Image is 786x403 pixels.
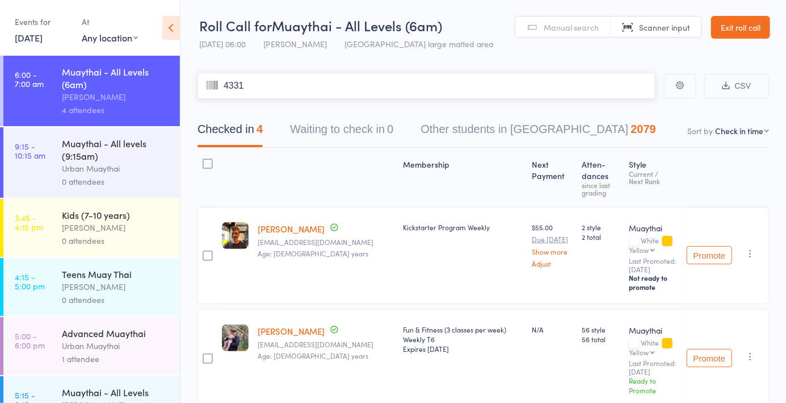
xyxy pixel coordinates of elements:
small: rogermorris7@hotmail.com [258,340,394,348]
label: Sort by [687,125,713,136]
div: Advanced Muaythai [62,327,170,339]
div: Muaythai - All Levels [62,386,170,398]
a: 3:45 -4:15 pmKids (7-10 years)[PERSON_NAME]0 attendees [3,199,180,257]
button: Other students in [GEOGRAPHIC_DATA]2079 [421,117,656,147]
div: 4 [257,123,263,135]
span: [GEOGRAPHIC_DATA] large matted area [344,38,493,49]
div: 1 attendee [62,352,170,365]
small: Last Promoted: [DATE] [629,257,678,273]
div: N/A [532,325,573,334]
time: 6:00 - 7:00 am [15,70,44,88]
span: 2 style [582,222,620,232]
a: Exit roll call [711,16,770,39]
span: [PERSON_NAME] [263,38,327,49]
button: Waiting to check in0 [290,117,393,147]
span: 56 total [582,334,620,344]
div: [PERSON_NAME] [62,280,170,293]
a: 6:00 -7:00 amMuaythai - All Levels (6am)[PERSON_NAME]4 attendees [3,56,180,126]
img: image1754713823.png [222,325,249,351]
div: Urban Muaythai [62,162,170,175]
div: Current / Next Rank [629,170,678,185]
button: Checked in4 [197,117,263,147]
div: Any location [82,31,138,44]
div: Urban Muaythai [62,339,170,352]
small: Last Promoted: [DATE] [629,359,678,376]
a: [PERSON_NAME] [258,325,325,337]
div: Muaythai - All levels (9:15am) [62,137,170,162]
div: 2079 [631,123,656,135]
div: Ready to Promote [629,376,678,395]
div: $55.00 [532,222,573,267]
span: Roll Call for [199,16,272,35]
div: Kickstarter Program Weekly [403,222,523,232]
div: White [629,339,678,356]
div: Muaythai [629,325,678,336]
div: Membership [399,153,528,202]
span: 2 total [582,232,620,242]
small: mackjhw@gmail.com [258,238,394,246]
div: Style [625,153,682,202]
div: Fun & Fitness (3 classes per week) Weekly T6 [403,325,523,354]
div: Yellow [629,246,649,254]
span: Muaythai - All Levels (6am) [272,16,442,35]
div: White [629,236,678,254]
div: Yellow [629,348,649,356]
button: CSV [704,74,769,98]
div: [PERSON_NAME] [62,90,170,103]
span: 56 style [582,325,620,334]
span: Scanner input [639,22,690,33]
div: Atten­dances [577,153,625,202]
a: 5:00 -6:00 pmAdvanced MuaythaiUrban Muaythai1 attendee [3,317,180,375]
div: Muaythai - All Levels (6am) [62,65,170,90]
span: [DATE] 06:00 [199,38,246,49]
div: since last grading [582,181,620,196]
div: Events for [15,13,70,31]
div: 0 attendees [62,175,170,188]
span: Manual search [544,22,599,33]
span: Age: [DEMOGRAPHIC_DATA] years [258,351,368,360]
div: Expires [DATE] [403,344,523,354]
div: Next Payment [528,153,577,202]
div: 0 attendees [62,234,170,247]
button: Promote [687,246,732,264]
time: 3:45 - 4:15 pm [15,213,43,231]
span: Age: [DEMOGRAPHIC_DATA] years [258,248,368,258]
div: 4 attendees [62,103,170,117]
a: 4:15 -5:00 pmTeens Muay Thai[PERSON_NAME]0 attendees [3,258,180,316]
div: Muaythai [629,222,678,234]
div: At [82,13,138,31]
input: Scan member card [197,73,655,99]
div: [PERSON_NAME] [62,221,170,234]
div: Check in time [715,125,763,136]
a: [DATE] [15,31,43,44]
a: 9:15 -10:15 amMuaythai - All levels (9:15am)Urban Muaythai0 attendees [3,127,180,198]
time: 4:15 - 5:00 pm [15,272,45,290]
a: Adjust [532,260,573,267]
div: 0 [387,123,393,135]
img: image1757663484.png [222,222,249,249]
a: Show more [532,248,573,255]
div: Kids (7-10 years) [62,209,170,221]
div: Not ready to promote [629,273,678,292]
div: 0 attendees [62,293,170,306]
small: Due [DATE] [532,235,573,243]
a: [PERSON_NAME] [258,223,325,235]
time: 9:15 - 10:15 am [15,142,45,160]
button: Promote [687,349,732,367]
div: Teens Muay Thai [62,268,170,280]
time: 5:00 - 6:00 pm [15,331,45,350]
